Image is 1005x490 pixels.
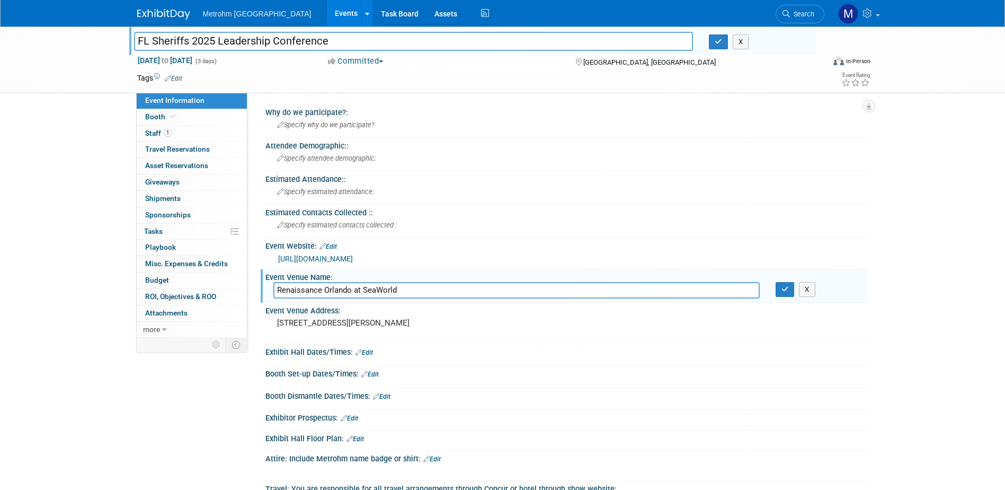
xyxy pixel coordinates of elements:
[145,243,176,251] span: Playbook
[373,393,390,400] a: Edit
[265,171,868,185] div: Estimated Attendance::
[265,138,868,151] div: Attendee Demographic::
[733,34,749,49] button: X
[265,104,868,118] div: Why do we participate?:
[145,112,177,121] span: Booth
[361,371,379,378] a: Edit
[137,322,247,338] a: more
[137,207,247,223] a: Sponsorships
[846,57,870,65] div: In-Person
[277,121,375,129] span: Specify why do we participate?
[164,129,172,137] span: 1
[170,113,175,119] i: Booth reservation complete
[265,269,868,283] div: Event Venue Name:
[137,256,247,272] a: Misc. Expenses & Credits
[277,221,397,229] span: Specify estimated contacts collected :
[277,188,374,196] span: Specify estimated attendance:
[145,194,181,203] span: Shipments
[207,338,226,352] td: Personalize Event Tab Strip
[137,174,247,190] a: Giveaways
[776,5,824,23] a: Search
[277,318,505,328] pre: [STREET_ADDRESS][PERSON_NAME]
[143,325,160,334] span: more
[145,292,216,301] span: ROI, Objectives & ROO
[277,154,376,162] span: Specify attendee demographic:
[137,56,193,65] span: [DATE] [DATE]
[324,56,387,67] button: Committed
[137,289,247,305] a: ROI, Objectives & ROO
[265,451,868,465] div: Attire: Include Metrohm name badge or shirt:
[145,178,180,186] span: Giveaways
[160,56,170,65] span: to
[341,415,358,422] a: Edit
[137,93,247,109] a: Event Information
[799,282,815,297] button: X
[833,57,844,65] img: Format-Inperson.png
[137,305,247,321] a: Attachments
[265,205,868,218] div: Estimated Contacts Collected ::
[137,109,247,125] a: Booth
[583,58,716,66] span: [GEOGRAPHIC_DATA], [GEOGRAPHIC_DATA]
[265,344,868,358] div: Exhibit Hall Dates/Times:
[265,366,868,380] div: Booth Set-up Dates/Times:
[137,142,247,157] a: Travel Reservations
[265,238,868,252] div: Event Website:
[144,227,163,235] span: Tasks
[423,456,441,463] a: Edit
[137,73,182,83] td: Tags
[355,349,373,356] a: Edit
[265,303,868,316] div: Event Venue Address:
[137,273,247,288] a: Budget
[137,224,247,240] a: Tasks
[145,145,210,153] span: Travel Reservations
[137,191,247,207] a: Shipments
[278,255,353,263] a: [URL][DOMAIN_NAME]
[137,158,247,174] a: Asset Reservations
[838,4,858,24] img: Michelle Simoes
[346,435,364,443] a: Edit
[225,338,247,352] td: Toggle Event Tabs
[319,243,337,250] a: Edit
[145,129,172,137] span: Staff
[145,96,204,104] span: Event Information
[203,10,312,18] span: Metrohm [GEOGRAPHIC_DATA]
[137,126,247,142] a: Staff1
[790,10,814,18] span: Search
[265,410,868,424] div: Exhibitor Prospectus:
[145,309,188,317] span: Attachments
[145,276,169,284] span: Budget
[137,240,247,256] a: Playbook
[145,259,228,268] span: Misc. Expenses & Credits
[762,55,871,71] div: Event Format
[265,431,868,444] div: Exhibit Hall Floor Plan:
[145,211,191,219] span: Sponsorships
[165,75,182,82] a: Edit
[145,161,208,170] span: Asset Reservations
[137,9,190,20] img: ExhibitDay
[841,73,870,78] div: Event Rating
[265,388,868,402] div: Booth Dismantle Dates/Times:
[194,58,217,65] span: (3 days)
